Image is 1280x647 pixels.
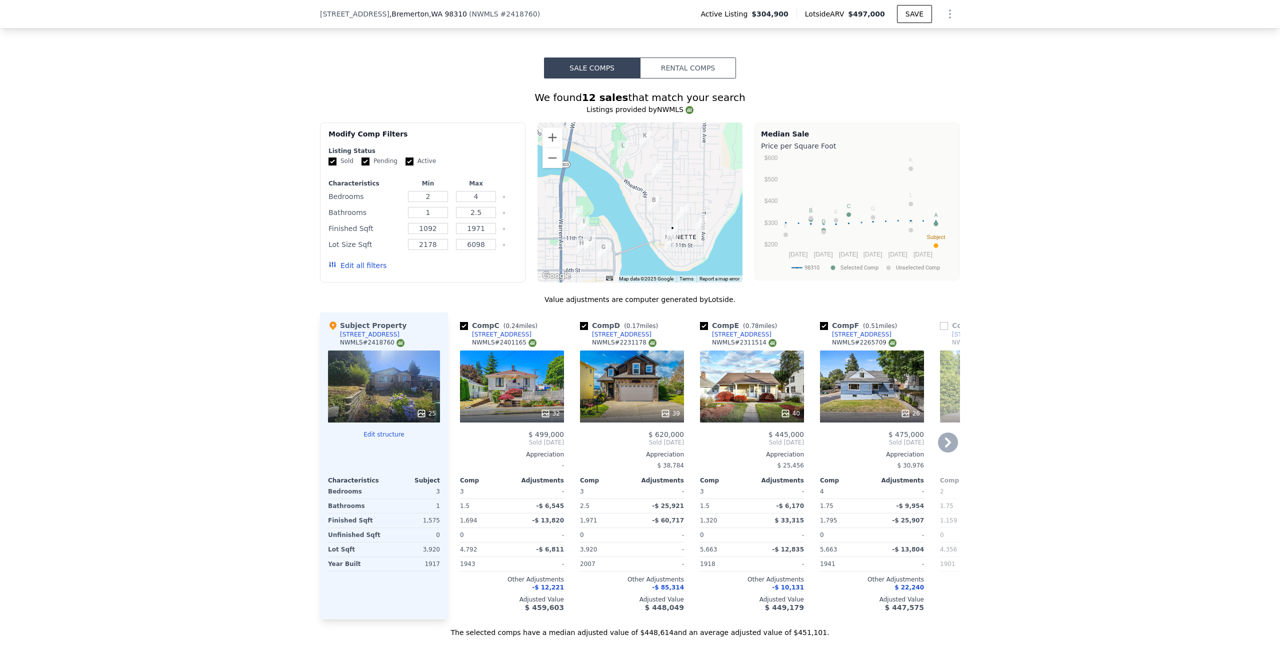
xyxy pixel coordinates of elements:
span: # 2418760 [500,10,537,18]
text: [DATE] [888,251,907,258]
text: [DATE] [863,251,882,258]
div: Other Adjustments [580,575,684,583]
img: NWMLS Logo [528,339,536,347]
text: [DATE] [913,251,932,258]
div: 3,920 [386,542,440,556]
div: NWMLS # 2311514 [712,338,776,347]
div: Adjustments [512,476,564,484]
div: - [514,528,564,542]
div: [STREET_ADDRESS] [340,330,399,338]
div: Adjustments [752,476,804,484]
span: 2 [940,488,944,495]
span: -$ 10,131 [772,584,804,591]
label: Pending [361,157,397,165]
span: 3 [460,488,464,495]
div: 1118 Perry Ave [667,223,678,240]
div: ( ) [469,9,540,19]
div: 1,575 [386,513,440,527]
div: - [754,484,804,498]
div: - [514,557,564,571]
div: Adjusted Value [460,595,564,603]
div: 1 [386,499,440,513]
span: ( miles) [859,322,901,329]
span: 5,663 [700,546,717,553]
button: SAVE [897,5,932,23]
div: Other Adjustments [700,575,804,583]
div: - [634,542,684,556]
text: $600 [764,154,778,161]
input: Sold [328,157,336,165]
span: -$ 6,811 [536,546,564,553]
span: 0 [460,531,464,538]
div: 1.5 [700,499,750,513]
div: Adjusted Value [940,595,1044,603]
div: Subject Property [328,320,406,330]
button: Clear [502,243,506,247]
div: 640 Pleasant Ave [598,242,609,259]
div: 1007 Perry Ave [664,233,675,250]
div: NWMLS # 2231178 [592,338,656,347]
div: [STREET_ADDRESS] [952,330,1011,338]
img: NWMLS Logo [685,106,693,114]
div: A chart. [761,153,953,278]
span: 1,694 [460,517,477,524]
button: Show Options [940,4,960,24]
span: 4,356 [940,546,957,553]
span: -$ 60,717 [652,517,684,524]
div: - [514,484,564,498]
span: Map data ©2025 Google [619,276,673,281]
span: $ 499,000 [528,430,564,438]
a: Report a map error [699,276,739,281]
div: 1147 Trenton Ave [695,215,706,232]
div: 1.75 [820,499,870,513]
text: $200 [764,241,778,248]
text: D [821,218,825,224]
a: [STREET_ADDRESS] [820,330,891,338]
div: [STREET_ADDRESS] [592,330,651,338]
span: $ 459,603 [525,603,564,611]
div: 1.75 [940,499,990,513]
div: Finished Sqft [328,221,402,235]
div: Adjustments [872,476,924,484]
text: G [871,205,875,211]
text: $500 [764,176,778,183]
div: 1901 [940,557,990,571]
text: [DATE] [814,251,833,258]
div: 0 [386,528,440,542]
a: [STREET_ADDRESS] [460,330,531,338]
img: NWMLS Logo [648,339,656,347]
span: $ 445,000 [768,430,804,438]
div: 832 Cogean Ave [584,234,595,251]
span: NWMLS [471,10,498,18]
span: $ 38,784 [657,462,684,469]
text: F [784,223,787,229]
text: K [909,157,913,163]
span: -$ 25,907 [892,517,924,524]
span: ( miles) [620,322,662,329]
div: Other Adjustments [460,575,564,583]
div: - [460,458,564,472]
div: 1941 [820,557,870,571]
div: 40 [780,408,800,418]
div: NWMLS # 2401165 [472,338,536,347]
span: 4,792 [460,546,477,553]
text: E [834,208,837,214]
a: Open this area in Google Maps (opens a new window) [540,269,573,282]
label: Active [405,157,436,165]
div: Other Adjustments [940,575,1044,583]
span: $ 449,179 [765,603,804,611]
div: 1306 Park Ave [572,205,583,222]
div: 2.5 [580,499,630,513]
span: 1,159 [940,517,957,524]
div: NWMLS # 2265709 [832,338,896,347]
div: Other Adjustments [820,575,924,583]
div: 2007 [580,557,630,571]
span: $497,000 [848,10,885,18]
div: Adjusted Value [820,595,924,603]
span: -$ 9,954 [896,502,924,509]
span: -$ 6,170 [776,502,804,509]
strong: 12 sales [582,91,628,103]
div: The selected comps have a median adjusted value of $448,614 and an average adjusted value of $451... [320,619,960,637]
div: Comp C [460,320,541,330]
text: Selected Comp [840,264,878,271]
